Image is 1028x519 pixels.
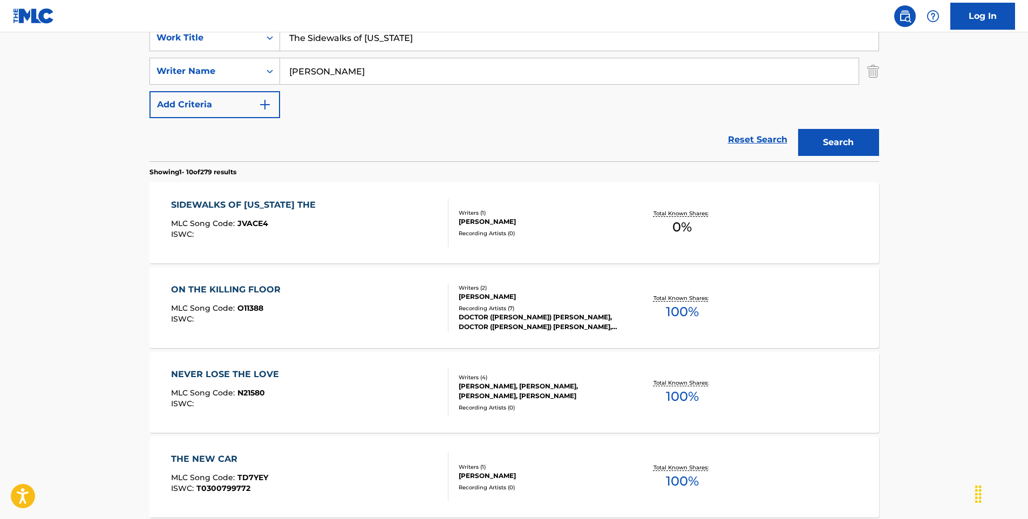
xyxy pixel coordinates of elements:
p: Showing 1 - 10 of 279 results [149,167,236,177]
div: Writers ( 4 ) [459,373,622,381]
a: SIDEWALKS OF [US_STATE] THEMLC Song Code:JVACE4ISWC:Writers (1)[PERSON_NAME]Recording Artists (0)... [149,182,879,263]
img: MLC Logo [13,8,55,24]
div: Writer Name [156,65,254,78]
p: Total Known Shares: [653,463,711,472]
div: DOCTOR ([PERSON_NAME]) [PERSON_NAME], DOCTOR ([PERSON_NAME]) [PERSON_NAME], [PERSON_NAME], DOCTOR... [459,312,622,332]
div: [PERSON_NAME], [PERSON_NAME], [PERSON_NAME], [PERSON_NAME] [459,381,622,401]
span: MLC Song Code : [171,218,237,228]
iframe: Chat Widget [974,467,1028,519]
div: Recording Artists ( 7 ) [459,304,622,312]
div: NEVER LOSE THE LOVE [171,368,284,381]
div: [PERSON_NAME] [459,471,622,481]
div: Writers ( 1 ) [459,463,622,471]
div: Recording Artists ( 0 ) [459,229,622,237]
a: Log In [950,3,1015,30]
p: Total Known Shares: [653,294,711,302]
span: ISWC : [171,399,196,408]
span: 0 % [672,217,692,237]
span: 100 % [666,302,699,322]
a: Reset Search [723,128,793,152]
img: help [927,10,940,23]
p: Total Known Shares: [653,379,711,387]
div: [PERSON_NAME] [459,217,622,227]
a: THE NEW CARMLC Song Code:TD7YEYISWC:T0300799772Writers (1)[PERSON_NAME]Recording Artists (0)Total... [149,436,879,517]
img: Delete Criterion [867,58,879,85]
span: 100 % [666,472,699,491]
form: Search Form [149,24,879,161]
span: ISWC : [171,314,196,324]
span: N21580 [237,388,265,398]
div: Writers ( 1 ) [459,209,622,217]
span: JVACE4 [237,218,268,228]
img: search [898,10,911,23]
span: MLC Song Code : [171,303,237,313]
button: Search [798,129,879,156]
span: MLC Song Code : [171,388,237,398]
a: NEVER LOSE THE LOVEMLC Song Code:N21580ISWC:Writers (4)[PERSON_NAME], [PERSON_NAME], [PERSON_NAME... [149,352,879,433]
p: Total Known Shares: [653,209,711,217]
a: ON THE KILLING FLOORMLC Song Code:O11388ISWC:Writers (2)[PERSON_NAME]Recording Artists (7)DOCTOR ... [149,267,879,348]
div: Work Title [156,31,254,44]
div: [PERSON_NAME] [459,292,622,302]
a: Public Search [894,5,916,27]
div: ON THE KILLING FLOOR [171,283,286,296]
div: SIDEWALKS OF [US_STATE] THE [171,199,321,211]
span: MLC Song Code : [171,473,237,482]
span: O11388 [237,303,263,313]
div: Recording Artists ( 0 ) [459,404,622,412]
button: Add Criteria [149,91,280,118]
img: 9d2ae6d4665cec9f34b9.svg [258,98,271,111]
div: Recording Artists ( 0 ) [459,483,622,491]
span: TD7YEY [237,473,268,482]
span: T0300799772 [196,483,250,493]
div: Drag [970,478,987,510]
div: Writers ( 2 ) [459,284,622,292]
span: 100 % [666,387,699,406]
div: THE NEW CAR [171,453,268,466]
div: Help [922,5,944,27]
span: ISWC : [171,483,196,493]
span: ISWC : [171,229,196,239]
